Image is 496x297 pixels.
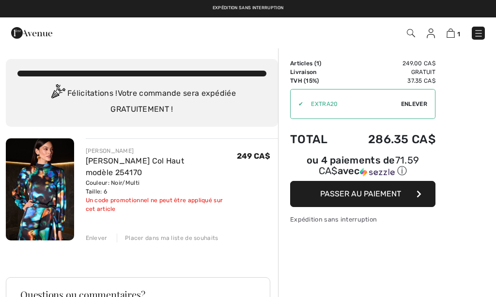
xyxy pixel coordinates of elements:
span: 1 [457,30,460,38]
td: Articles ( ) [290,59,342,68]
div: ✔ [291,100,303,108]
img: Mes infos [427,29,435,38]
span: 249 CA$ [237,151,270,161]
span: Passer au paiement [320,189,401,198]
img: Congratulation2.svg [48,84,67,104]
a: [PERSON_NAME] Col Haut modèle 254170 [86,156,185,177]
a: 1ère Avenue [11,28,52,37]
span: 71.59 CA$ [319,154,419,177]
span: 1 [316,60,319,67]
td: 286.35 CA$ [342,123,435,156]
div: ou 4 paiements de avec [290,156,435,178]
img: Sezzle [360,168,395,177]
td: Livraison [290,68,342,76]
td: 37.35 CA$ [342,76,435,85]
img: Robe Portefeuille Col Haut modèle 254170 [6,138,74,240]
div: Félicitations ! Votre commande sera expédiée GRATUITEMENT ! [17,84,266,115]
td: TVH (15%) [290,76,342,85]
div: Un code promotionnel ne peut être appliqué sur cet article [86,196,237,213]
div: Expédition sans interruption [290,215,435,224]
td: Total [290,123,342,156]
div: [PERSON_NAME] [86,147,237,155]
img: Panier d'achat [447,29,455,38]
img: 1ère Avenue [11,23,52,43]
img: Menu [474,29,483,38]
div: ou 4 paiements de71.59 CA$avecSezzle Cliquez pour en savoir plus sur Sezzle [290,156,435,181]
div: Placer dans ma liste de souhaits [117,234,218,242]
input: Code promo [303,89,401,119]
td: 249.00 CA$ [342,59,435,68]
a: 1 [447,27,460,39]
button: Passer au paiement [290,181,435,207]
span: Enlever [401,100,427,108]
div: Enlever [86,234,108,242]
img: Recherche [407,29,415,37]
div: Couleur: Noir/Multi Taille: 6 [86,178,237,196]
td: Gratuit [342,68,435,76]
